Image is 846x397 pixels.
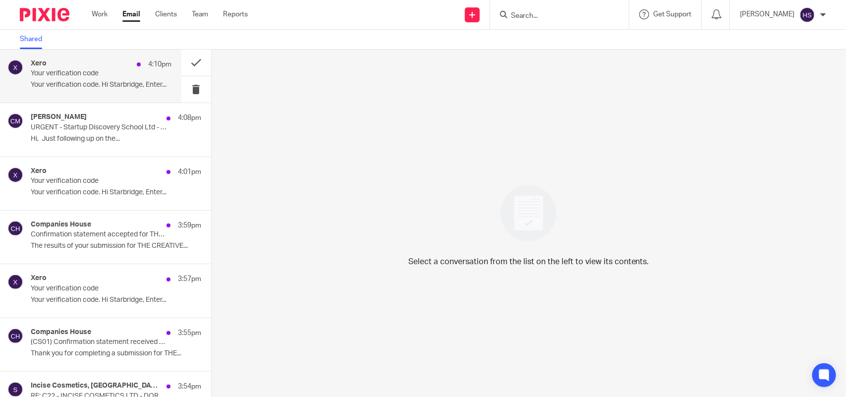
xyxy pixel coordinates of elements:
p: 4:10pm [148,59,171,69]
p: 3:59pm [178,221,201,230]
span: Get Support [653,11,691,18]
p: Thank you for completing a submission for THE... [31,349,201,358]
p: Your verification code. Hi Starbridge, Enter... [31,296,201,304]
a: Shared [20,30,50,49]
img: svg%3E [7,167,23,183]
p: 3:57pm [178,274,201,284]
a: Team [192,9,208,19]
h4: Incise Cosmetics, [GEOGRAPHIC_DATA] [31,382,162,390]
p: Hi, Just following up on the... [31,135,201,143]
h4: Xero [31,274,47,283]
p: (CS01) Confirmation statement received for THE CREATIVE RIVER LTD [31,338,167,346]
h4: Xero [31,167,47,175]
img: Pixie [20,8,69,21]
p: Select a conversation from the list on the left to view its contents. [408,256,649,268]
p: Your verification code [31,284,167,293]
p: 4:08pm [178,113,201,123]
img: svg%3E [7,221,23,236]
p: 3:55pm [178,328,201,338]
h4: Xero [31,59,47,68]
h4: Companies House [31,221,91,229]
img: svg%3E [7,328,23,344]
img: svg%3E [7,59,23,75]
p: Your verification code [31,177,167,185]
h4: Companies House [31,328,91,337]
p: [PERSON_NAME] [740,9,794,19]
img: svg%3E [7,274,23,290]
a: Reports [223,9,248,19]
p: Your verification code. Hi Starbridge, Enter... [31,81,171,89]
p: Confirmation statement accepted for THE CREATIVE RIVER LTD [31,230,167,239]
p: URGENT - Startup Discovery School Ltd - Payroll information [31,123,167,132]
p: The results of your submission for THE CREATIVE... [31,242,201,250]
p: Your verification code. Hi Starbridge, Enter... [31,188,201,197]
a: Email [122,9,140,19]
p: 3:54pm [178,382,201,392]
img: svg%3E [799,7,815,23]
img: image [494,179,563,248]
h4: [PERSON_NAME] [31,113,87,121]
a: Clients [155,9,177,19]
input: Search [510,12,599,21]
p: 4:01pm [178,167,201,177]
p: Your verification code [31,69,143,78]
a: Work [92,9,108,19]
img: svg%3E [7,113,23,129]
